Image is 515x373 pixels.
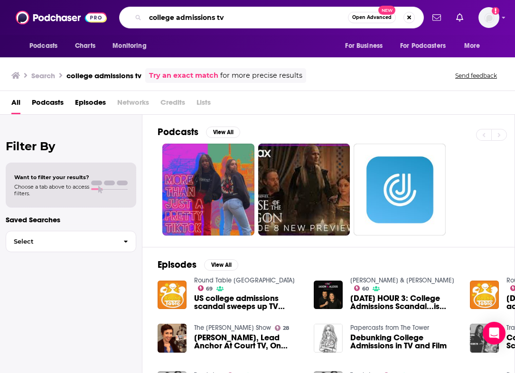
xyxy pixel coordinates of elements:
span: Networks [117,95,149,114]
a: Round Table China [194,276,295,284]
input: Search podcasts, credits, & more... [145,10,348,25]
span: Select [6,238,116,245]
img: 5/8 WED HOUR 3: College Admissions Scandal...is Coming to TV? [314,281,343,309]
button: Show profile menu [478,7,499,28]
span: Credits [160,95,185,114]
span: Want to filter your results? [14,174,89,181]
h3: college admissions tv [66,71,141,80]
span: [DATE] HOUR 3: College Admissions Scandal...is Coming to TV? [350,294,459,310]
h2: Podcasts [158,126,198,138]
img: Vinnie Politan, Lead Anchor At Court TV, On College Admissions Scandal (CLIP) [158,324,187,353]
a: Podcasts [32,95,64,114]
img: Mar.14 - US college admissions scandal sweeps up TV celebrities and CEOs [470,281,499,309]
svg: Add a profile image [492,7,499,15]
p: Saved Searches [6,215,136,224]
span: For Podcasters [400,39,446,53]
img: User Profile [478,7,499,28]
a: Vinnie Politan, Lead Anchor At Court TV, On College Admissions Scandal (CLIP) [194,334,302,350]
span: New [378,6,395,15]
a: 69 [198,285,213,291]
span: For Business [345,39,383,53]
a: US college admissions scandal sweeps up TV celebrities and CEOs [194,294,302,310]
a: Episodes [75,95,106,114]
a: Papercasts from The Tower [350,324,429,332]
span: 69 [206,287,213,291]
a: PodcastsView All [158,126,240,138]
h3: Search [31,71,55,80]
span: [PERSON_NAME], Lead Anchor At Court TV, On College Admissions Scandal (CLIP) [194,334,302,350]
button: open menu [394,37,459,55]
button: Select [6,231,136,252]
img: US college admissions scandal sweeps up TV celebrities and CEOs [158,281,187,309]
span: Lists [197,95,211,114]
div: Open Intercom Messenger [483,322,506,345]
div: Search podcasts, credits, & more... [119,7,424,28]
img: College Admissions Scandal, the Death of TV, City Girls vs Cho’zyn: 3/16/19 [470,324,499,353]
span: Choose a tab above to access filters. [14,183,89,197]
span: More [464,39,480,53]
a: Debunking College Admissions in TV and Film [350,334,459,350]
span: Logged in as maggielindenberg [478,7,499,28]
button: View All [206,127,240,138]
span: Open Advanced [352,15,392,20]
a: Charts [69,37,101,55]
button: Open AdvancedNew [348,12,396,23]
a: Try an exact match [149,70,218,81]
span: 28 [283,326,289,330]
a: Jason & Alexis [350,276,454,284]
h2: Episodes [158,259,197,271]
span: 60 [362,287,369,291]
button: Send feedback [452,72,500,80]
a: 28 [275,325,290,331]
a: All [11,95,20,114]
a: 5/8 WED HOUR 3: College Admissions Scandal...is Coming to TV? [350,294,459,310]
button: open menu [106,37,159,55]
a: EpisodesView All [158,259,238,271]
button: open menu [23,37,70,55]
span: Charts [75,39,95,53]
span: Podcasts [29,39,57,53]
button: View All [204,259,238,271]
span: for more precise results [220,70,302,81]
button: open menu [338,37,394,55]
a: 60 [354,285,369,291]
button: open menu [458,37,492,55]
h2: Filter By [6,139,136,153]
a: The Dana Barrett Show [194,324,271,332]
a: Show notifications dropdown [452,9,467,26]
img: Debunking College Admissions in TV and Film [314,324,343,353]
a: Show notifications dropdown [429,9,445,26]
img: Podchaser - Follow, Share and Rate Podcasts [16,9,107,27]
span: Monitoring [112,39,146,53]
